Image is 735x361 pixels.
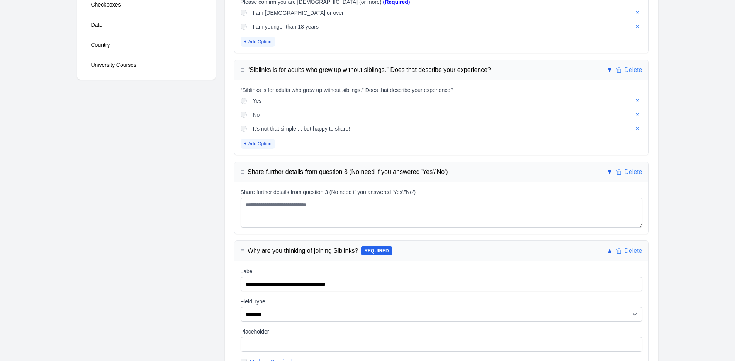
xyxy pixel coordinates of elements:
span: 🗑 [616,245,623,256]
span: REQUIRED [361,246,392,255]
label: Placeholder [241,328,642,335]
span: ≡ [241,65,245,75]
span: ▼ [606,66,613,73]
span: 🗑 [616,167,623,177]
button: University Courses [83,56,209,73]
span: Double-click to edit title [248,246,358,255]
button: 🗑Delete [616,65,642,75]
button: Country [83,36,209,53]
button: × [633,110,642,119]
span: Delete [624,65,642,75]
span: + [244,141,247,147]
div: ≡Share further details from question 3 (No need if you answered 'Yes'/'No')▼🗑DeleteShare further ... [234,162,649,234]
button: ▼ [606,167,613,177]
button: 🗑Delete [616,167,642,177]
button: +Add Option [241,139,275,149]
span: Double-click to edit title [248,167,448,177]
span: × [635,95,640,106]
button: × [633,22,642,31]
label: I am [DEMOGRAPHIC_DATA] or over [250,7,630,18]
span: + [244,39,247,45]
span: × [635,21,640,32]
span: × [635,7,640,18]
button: × [633,96,642,106]
div: ≡“Siblinks is for adults who grew up without siblings." Does that describe your experience?▼🗑Dele... [234,60,649,155]
span: ▲ [606,247,613,254]
span: ≡ [241,167,245,177]
button: +Add Option [241,37,275,47]
div: “Siblinks is for adults who grew up without siblings." Does that describe your experience? [241,86,642,94]
button: ▲ [606,246,613,255]
span: 🗑 [616,65,623,75]
label: Label [241,267,642,275]
button: ▼ [606,65,613,75]
label: I am younger than 18 years [250,21,630,32]
div: Share further details from question 3 (No need if you answered 'Yes'/'No') [241,188,642,196]
span: Delete [624,167,642,177]
button: 🗑Delete [616,245,642,256]
button: × [633,124,642,133]
label: Field Type [241,298,642,305]
button: × [633,8,642,17]
span: Delete [624,246,642,255]
label: No [250,109,630,120]
button: Date [83,16,209,33]
span: × [635,123,640,134]
span: ≡ [241,245,245,256]
span: ▼ [606,169,613,175]
span: × [635,109,640,120]
label: Yes [250,95,630,106]
span: Double-click to edit title [248,65,491,75]
label: It's not that simple ... but happy to share! [250,123,630,134]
